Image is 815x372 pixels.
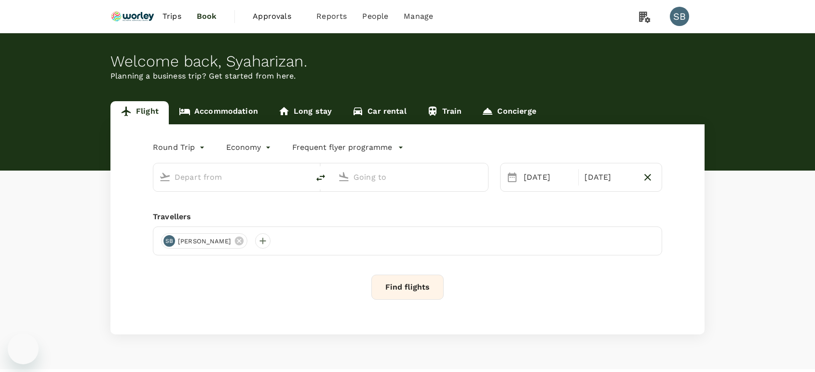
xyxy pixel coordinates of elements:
span: Book [197,11,217,22]
img: Ranhill Worley Sdn Bhd [110,6,155,27]
button: Open [481,176,483,178]
div: [DATE] [581,168,637,187]
a: Accommodation [169,101,268,124]
p: Frequent flyer programme [292,142,392,153]
a: Concierge [472,101,546,124]
span: Trips [163,11,181,22]
span: [PERSON_NAME] [172,237,237,246]
button: Frequent flyer programme [292,142,404,153]
input: Going to [353,170,468,185]
a: Car rental [342,101,417,124]
a: Train [417,101,472,124]
div: Round Trip [153,140,207,155]
div: [DATE] [520,168,576,187]
button: Find flights [371,275,444,300]
a: Long stay [268,101,342,124]
div: Travellers [153,211,662,223]
div: SB[PERSON_NAME] [161,233,247,249]
a: Flight [110,101,169,124]
input: Depart from [175,170,289,185]
div: SB [670,7,689,26]
button: delete [309,166,332,189]
div: Welcome back , Syaharizan . [110,53,705,70]
span: People [362,11,388,22]
span: Reports [316,11,347,22]
button: Open [302,176,304,178]
span: Manage [404,11,433,22]
p: Planning a business trip? Get started from here. [110,70,705,82]
div: Economy [226,140,273,155]
iframe: Button to launch messaging window [8,333,39,364]
span: Approvals [253,11,301,22]
div: SB [163,235,175,247]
